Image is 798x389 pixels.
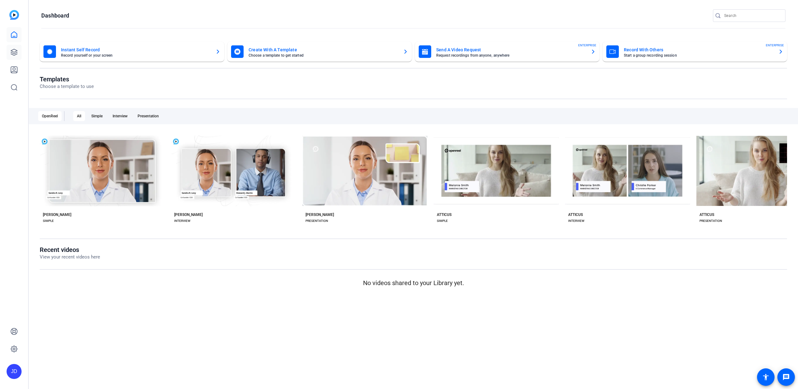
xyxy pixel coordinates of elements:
div: [PERSON_NAME] [174,212,203,217]
div: PRESENTATION [306,218,328,223]
h1: Templates [40,75,94,83]
p: View your recent videos here [40,253,100,261]
div: ATTICUS [437,212,452,217]
button: Instant Self RecordRecord yourself or your screen [40,42,224,62]
mat-card-title: Record With Others [624,46,773,54]
mat-icon: message [782,373,790,381]
button: Record With OthersStart a group recording sessionENTERPRISE [603,42,787,62]
span: ENTERPRISE [766,43,784,48]
div: All [73,111,85,121]
div: SIMPLE [437,218,448,223]
button: Create With A TemplateChoose a template to get started [227,42,412,62]
h1: Recent videos [40,246,100,253]
div: ATTICUS [568,212,583,217]
span: ENTERPRISE [578,43,596,48]
div: INTERVIEW [174,218,190,223]
mat-card-subtitle: Start a group recording session [624,54,773,57]
mat-card-subtitle: Record yourself or your screen [61,54,210,57]
div: [PERSON_NAME] [43,212,71,217]
div: PRESENTATION [700,218,722,223]
div: SIMPLE [43,218,54,223]
div: Presentation [134,111,163,121]
div: [PERSON_NAME] [306,212,334,217]
mat-card-title: Create With A Template [249,46,398,54]
p: No videos shared to your Library yet. [40,278,787,288]
mat-card-subtitle: Request recordings from anyone, anywhere [436,54,586,57]
div: Interview [109,111,131,121]
h1: Dashboard [41,12,69,19]
div: ATTICUS [700,212,714,217]
div: OpenReel [38,111,62,121]
img: blue-gradient.svg [9,10,19,20]
input: Search [724,12,780,19]
mat-card-title: Instant Self Record [61,46,210,54]
mat-icon: accessibility [762,373,770,381]
mat-card-title: Send A Video Request [436,46,586,54]
div: Simple [88,111,106,121]
div: INTERVIEW [568,218,584,223]
p: Choose a template to use [40,83,94,90]
button: Send A Video RequestRequest recordings from anyone, anywhereENTERPRISE [415,42,599,62]
mat-card-subtitle: Choose a template to get started [249,54,398,57]
div: JD [7,364,22,379]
